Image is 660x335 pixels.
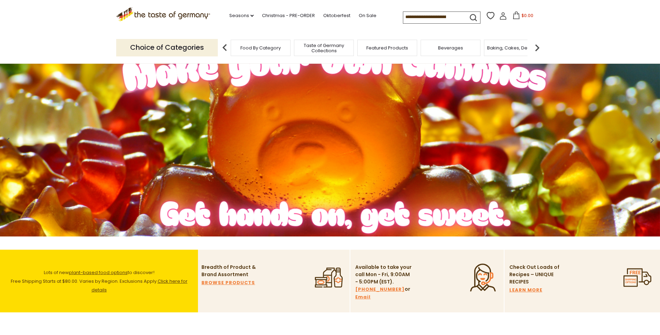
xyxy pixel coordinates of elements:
[116,39,218,56] p: Choice of Categories
[355,264,413,301] p: Available to take your call Mon - Fri, 9:00AM - 5:00PM (EST). or
[530,41,544,55] img: next arrow
[323,12,350,20] a: Oktoberfest
[11,269,188,293] span: Lots of new to discover! Free Shipping Starts at $80.00. Varies by Region. Exclusions Apply.
[438,45,463,50] a: Beverages
[355,286,405,293] a: [PHONE_NUMBER]
[296,43,352,53] a: Taste of Germany Collections
[262,12,315,20] a: Christmas - PRE-ORDER
[522,13,533,18] span: $0.00
[229,12,254,20] a: Seasons
[355,293,371,301] a: Email
[508,11,538,22] button: $0.00
[69,269,128,276] a: plant-based food options
[487,45,541,50] a: Baking, Cakes, Desserts
[218,41,232,55] img: previous arrow
[201,264,259,278] p: Breadth of Product & Brand Assortment
[359,12,376,20] a: On Sale
[240,45,281,50] a: Food By Category
[509,286,542,294] a: LEARN MORE
[92,278,188,293] a: Click here for details
[509,264,560,286] p: Check Out Loads of Recipes – UNIQUE RECIPES
[366,45,408,50] a: Featured Products
[201,279,255,287] a: BROWSE PRODUCTS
